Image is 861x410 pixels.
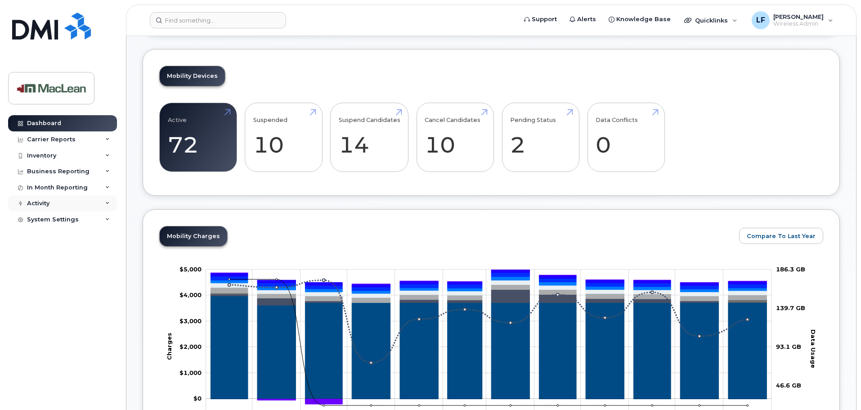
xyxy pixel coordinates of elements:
[678,11,744,29] div: Quicklinks
[563,10,602,28] a: Alerts
[160,226,227,246] a: Mobility Charges
[179,291,202,298] g: $0
[160,66,225,86] a: Mobility Devices
[776,343,801,350] tspan: 93.1 GB
[179,369,202,376] g: $0
[510,108,571,167] a: Pending Status 2
[773,13,824,20] span: [PERSON_NAME]
[179,317,202,324] g: $0
[695,17,728,24] span: Quicklinks
[518,10,563,28] a: Support
[776,266,805,273] tspan: 186.3 GB
[179,369,202,376] tspan: $1,000
[756,15,765,26] span: LF
[747,232,816,240] span: Compare To Last Year
[179,343,202,350] g: $0
[577,15,596,24] span: Alerts
[193,395,202,402] tspan: $0
[253,108,314,167] a: Suspended 10
[596,108,656,167] a: Data Conflicts 0
[616,15,671,24] span: Knowledge Base
[602,10,677,28] a: Knowledge Base
[211,296,767,399] g: Rate Plan
[179,266,202,273] g: $0
[339,108,400,167] a: Suspend Candidates 14
[179,291,202,298] tspan: $4,000
[532,15,557,24] span: Support
[168,108,229,167] a: Active 72
[773,20,824,27] span: Wireless Admin
[150,12,286,28] input: Find something...
[166,333,173,360] tspan: Charges
[179,317,202,324] tspan: $3,000
[776,382,801,389] tspan: 46.6 GB
[745,11,839,29] div: Leif Filion
[776,304,805,311] tspan: 139.7 GB
[179,266,202,273] tspan: $5,000
[810,329,817,368] tspan: Data Usage
[179,343,202,350] tspan: $2,000
[739,228,823,244] button: Compare To Last Year
[425,108,485,167] a: Cancel Candidates 10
